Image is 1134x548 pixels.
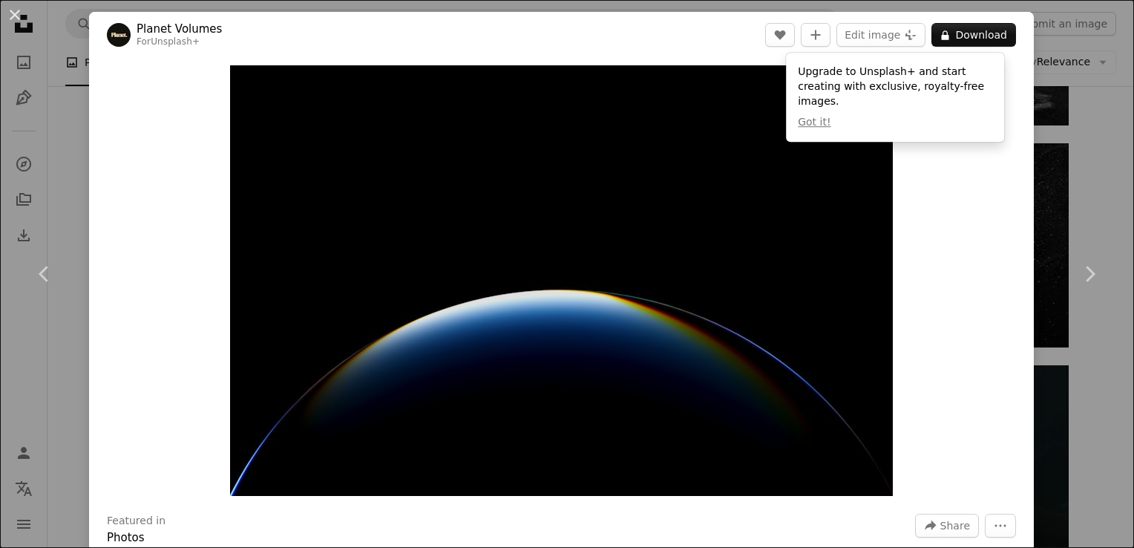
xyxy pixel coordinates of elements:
button: Like [765,23,795,47]
h3: Featured in [107,514,165,529]
img: Go to Planet Volumes's profile [107,23,131,47]
a: Photos [107,531,145,544]
div: For [137,36,222,48]
button: Zoom in on this image [230,65,893,496]
a: Unsplash+ [151,36,200,47]
button: Share this image [915,514,979,538]
button: Download [931,23,1016,47]
a: Next [1045,203,1134,345]
a: Planet Volumes [137,22,222,36]
button: Edit image [836,23,925,47]
button: More Actions [985,514,1016,538]
button: Got it! [798,115,830,130]
span: Share [940,515,970,537]
button: Add to Collection [801,23,830,47]
div: Upgrade to Unsplash+ and start creating with exclusive, royalty-free images. [786,53,1004,142]
img: a black background with a rainbow in the middle [230,65,893,496]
